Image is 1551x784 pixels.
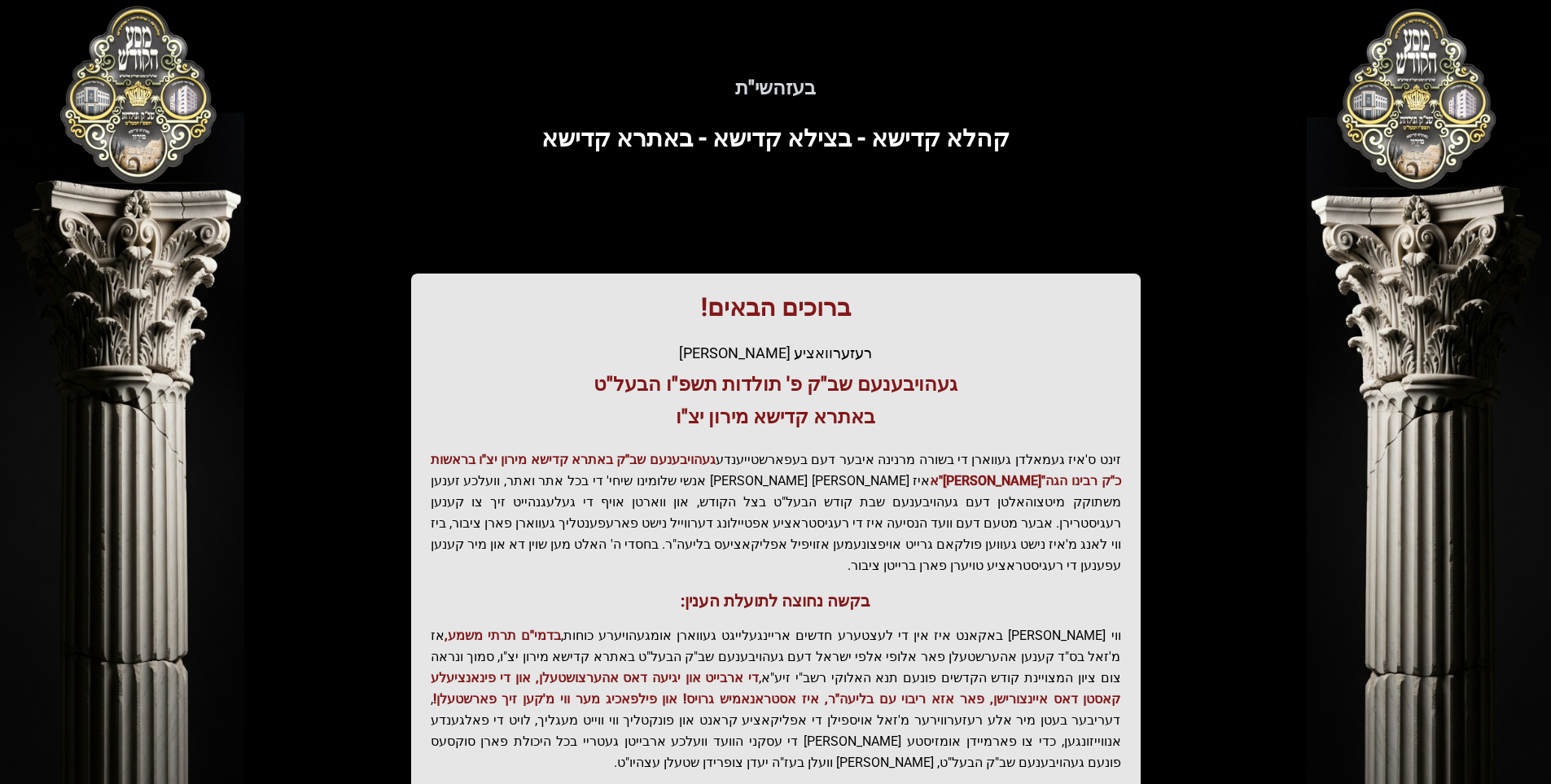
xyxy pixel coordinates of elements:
[431,449,1121,576] p: זינט ס'איז געמאלדן געווארן די בשורה מרנינה איבער דעם בעפארשטייענדע איז [PERSON_NAME] [PERSON_NAME...
[431,342,1121,365] div: רעזערוואציע [PERSON_NAME]
[541,124,1010,152] span: קהלא קדישא - בצילא קדישא - באתרא קדישא
[431,371,1121,397] h3: געהויבענעם שב"ק פ' תולדות תשפ"ו הבעל"ט
[431,670,1121,707] span: די ארבייט און יגיעה דאס אהערצושטעלן, און די פינאנציעלע קאסטן דאס איינצורישן, פאר אזא ריבוי עם בלי...
[431,625,1121,773] p: ווי [PERSON_NAME] באקאנט איז אין די לעצטערע חדשים אריינגעלייגט געווארן אומגעהויערע כוחות, אז מ'זא...
[431,589,1121,612] h3: בקשה נחוצה לתועלת הענין:
[281,75,1271,101] h5: בעזהשי"ת
[445,628,561,643] span: בדמי"ם תרתי משמע,
[431,452,1121,488] span: געהויבענעם שב"ק באתרא קדישא מירון יצ"ו בראשות כ"ק רבינו הגה"[PERSON_NAME]"א
[431,404,1121,430] h3: באתרא קדישא מירון יצ"ו
[431,293,1121,322] h1: ברוכים הבאים!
